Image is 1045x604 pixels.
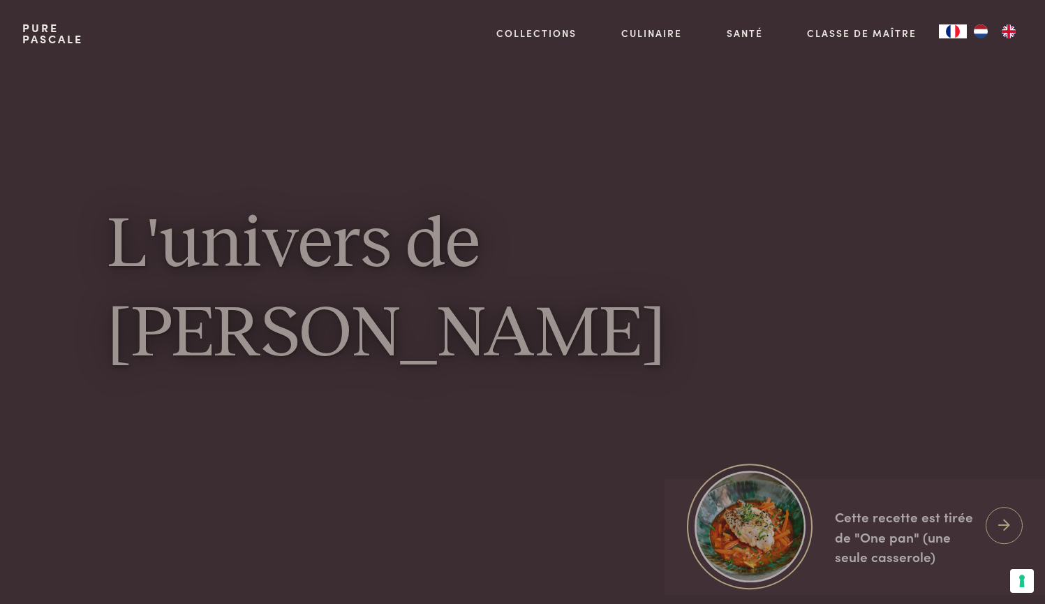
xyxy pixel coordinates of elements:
[939,24,967,38] div: Language
[695,471,806,582] img: https://admin.purepascale.com/wp-content/uploads/2025/08/home_recept_link.jpg
[1010,569,1034,593] button: Vos préférences en matière de consentement pour les technologies de suivi
[835,507,974,567] div: Cette recette est tirée de "One pan" (une seule casserole)
[995,24,1023,38] a: EN
[967,24,1023,38] ul: Language list
[807,26,917,40] a: Classe de maître
[939,24,967,38] a: FR
[967,24,995,38] a: NL
[665,479,1045,595] a: https://admin.purepascale.com/wp-content/uploads/2025/08/home_recept_link.jpg Cette recette est t...
[939,24,1023,38] aside: Language selected: Français
[496,26,577,40] a: Collections
[621,26,682,40] a: Culinaire
[727,26,763,40] a: Santé
[22,22,83,45] a: PurePascale
[108,202,937,380] h1: L'univers de [PERSON_NAME]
